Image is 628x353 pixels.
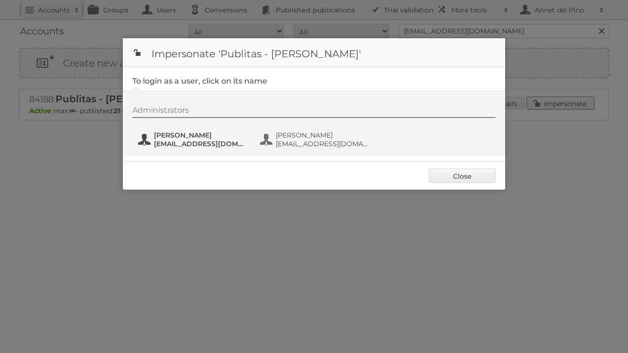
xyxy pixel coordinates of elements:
[276,139,368,148] span: [EMAIL_ADDRESS][DOMAIN_NAME]
[132,106,496,118] div: Administrators
[123,38,505,67] h1: Impersonate 'Publitas - [PERSON_NAME]'
[154,139,247,148] span: [EMAIL_ADDRESS][DOMAIN_NAME]
[137,130,249,149] button: [PERSON_NAME] [EMAIL_ADDRESS][DOMAIN_NAME]
[259,130,371,149] button: [PERSON_NAME] [EMAIL_ADDRESS][DOMAIN_NAME]
[132,76,267,86] legend: To login as a user, click on its name
[276,131,368,139] span: [PERSON_NAME]
[154,131,247,139] span: [PERSON_NAME]
[429,169,496,183] a: Close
